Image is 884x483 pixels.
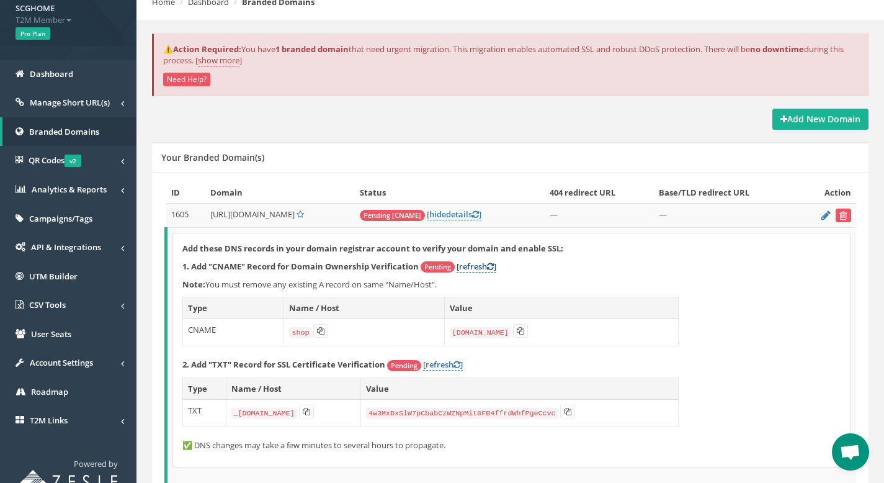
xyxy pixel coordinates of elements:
span: Pro Plan [16,27,50,40]
span: Manage Short URL(s) [30,97,110,108]
span: Branded Domains [29,126,99,137]
strong: 1 branded domain [275,43,349,55]
strong: ⚠️Action Required: [163,43,241,55]
strong: Add these DNS records in your domain registrar account to verify your domain and enable SSL: [182,243,563,254]
b: Note: [182,279,205,290]
span: Dashboard [30,68,73,79]
th: Value [360,377,678,400]
td: — [545,204,654,228]
span: v2 [65,155,81,167]
th: Name / Host [226,377,360,400]
span: Account Settings [30,357,93,368]
span: Powered by [74,458,118,469]
th: Type [183,297,284,319]
a: [refresh] [457,261,496,273]
code: shop [289,327,311,338]
a: Set Default [297,209,304,220]
td: 1605 [166,204,205,228]
span: API & Integrations [31,241,101,253]
th: Base/TLD redirect URL [654,182,799,204]
a: [hidedetails] [427,209,481,220]
span: [URL][DOMAIN_NAME] [210,209,295,220]
a: Open chat [832,433,869,471]
h5: Your Branded Domain(s) [161,153,264,162]
span: CSV Tools [29,299,66,310]
strong: no downtime [750,43,804,55]
a: Add New Domain [772,109,868,130]
span: Pending [387,360,421,371]
strong: SCGHOME [16,2,55,14]
span: Roadmap [31,386,68,397]
span: User Seats [31,328,71,340]
code: 4w3MxDxSlW7pCbabCzWZNpMit0FB4ffrdWhfPgeCcvc [366,408,558,419]
a: [refresh] [423,359,463,371]
strong: Add New Domain [780,113,860,125]
th: Value [444,297,678,319]
span: Analytics & Reports [32,184,107,195]
td: CNAME [183,319,284,346]
span: hide [429,209,446,220]
code: [DOMAIN_NAME] [450,327,511,338]
span: T2M Member [16,14,121,26]
strong: 1. Add "CNAME" Record for Domain Ownership Verification [182,261,419,272]
span: Pending [CNAME] [360,210,425,221]
td: TXT [183,400,226,427]
span: Campaigns/Tags [29,213,92,224]
code: _[DOMAIN_NAME] [231,408,297,419]
span: UTM Builder [29,271,78,282]
button: Need Help? [163,73,210,86]
span: Pending [421,261,455,273]
th: Type [183,377,226,400]
th: Action [799,182,856,204]
p: You must remove any existing A record on same "Name/Host". [182,279,841,291]
a: show more [198,55,239,66]
p: ✅ DNS changes may take a few minutes to several hours to propagate. [182,440,841,451]
strong: 2. Add "TXT" Record for SSL Certificate Verification [182,359,385,370]
th: ID [166,182,205,204]
th: Status [355,182,545,204]
td: — [654,204,799,228]
th: Domain [205,182,355,204]
p: You have that need urgent migration. This migration enables automated SSL and robust DDoS protect... [163,43,859,66]
span: T2M Links [30,415,68,426]
th: 404 redirect URL [545,182,654,204]
th: Name / Host [284,297,444,319]
span: QR Codes [29,155,81,166]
